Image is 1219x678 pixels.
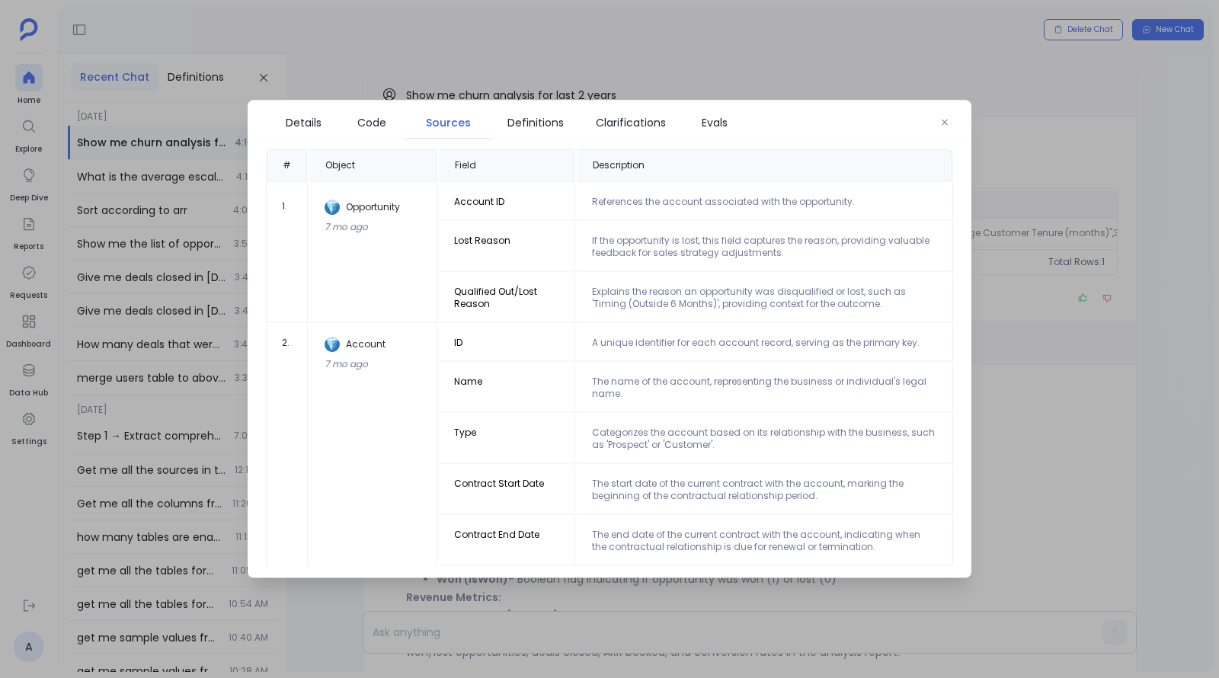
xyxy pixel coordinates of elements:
td: References the account associated with the opportunity. [577,184,953,221]
td: A unique identifier for each account record, serving as the primary key. [577,325,953,362]
span: Sources [426,114,471,131]
div: # [267,149,307,181]
td: Lost Reason [439,222,575,272]
td: Contract End Date [439,516,575,566]
div: 7 mo ago [325,358,421,370]
span: Definitions [507,114,564,131]
td: If the opportunity is lost, this field captures the reason, providing valuable feedback for sales... [577,222,953,272]
span: Clarifications [596,114,666,131]
td: The end date of the current contract with the account, indicating when the contractual relationsh... [577,516,953,566]
div: Account [325,337,421,352]
div: Object [310,149,437,181]
td: Name [439,363,575,413]
td: Qualified Out/Lost Reason [439,273,575,323]
div: Field [440,149,574,181]
td: Contract Start Date [439,465,575,515]
td: ID [439,325,575,362]
td: Type [439,414,575,464]
span: Details [286,114,322,131]
div: 7 mo ago [325,221,421,233]
span: Evals [702,114,728,131]
td: Explains the reason an opportunity was disqualified or lost, such as 'Timing (Outside 6 Months)',... [577,273,953,323]
td: The name of the account, representing the business or individual's legal name. [577,363,953,413]
span: Code [357,114,386,131]
td: The start date of the current contract with the account, marking the beginning of the contractual... [577,465,953,515]
div: Opportunity [325,200,421,215]
span: 2 . [282,336,290,349]
span: 1 . [282,200,287,213]
td: Categorizes the account based on its relationship with the business, such as 'Prospect' or 'Custo... [577,414,953,464]
td: Account ID [439,184,575,221]
div: Description [578,149,952,181]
